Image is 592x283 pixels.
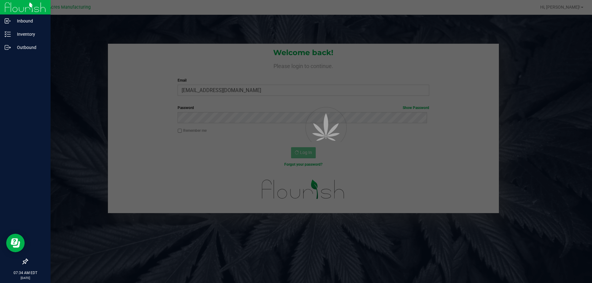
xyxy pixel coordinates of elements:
inline-svg: Inventory [5,31,11,37]
p: Inventory [11,30,48,38]
iframe: Resource center [6,234,25,252]
inline-svg: Inbound [5,18,11,24]
p: Outbound [11,44,48,51]
p: [DATE] [3,276,48,280]
p: 07:34 AM EDT [3,270,48,276]
p: Inbound [11,17,48,25]
inline-svg: Outbound [5,44,11,51]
